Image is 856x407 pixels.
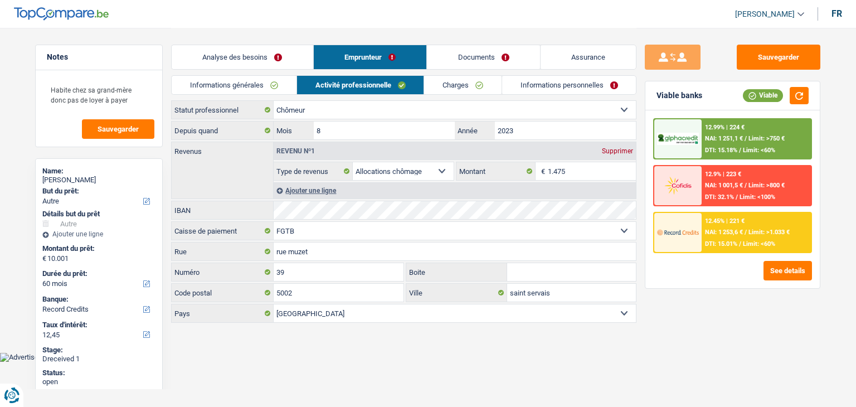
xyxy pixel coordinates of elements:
[172,76,296,94] a: Informations générales
[705,229,743,236] span: NAI: 1 253,6 €
[42,254,46,263] span: €
[172,304,274,322] label: Pays
[42,230,155,238] div: Ajouter une ligne
[739,240,741,248] span: /
[455,122,494,139] label: Année
[82,119,154,139] button: Sauvegarder
[427,45,540,69] a: Documents
[763,261,812,280] button: See details
[657,175,698,196] img: Cofidis
[42,355,155,364] div: Dreceived 1
[536,162,548,180] span: €
[705,240,737,248] span: DTI: 15.01%
[274,122,313,139] label: Mois
[172,284,274,302] label: Code postal
[748,182,785,189] span: Limit: >800 €
[743,240,775,248] span: Limit: <60%
[599,148,636,154] div: Supprimer
[745,229,747,236] span: /
[172,122,274,139] label: Depuis quand
[743,89,783,101] div: Viable
[42,244,153,253] label: Montant du prêt:
[172,142,273,155] label: Revenus
[42,176,155,185] div: [PERSON_NAME]
[274,162,353,180] label: Type de revenus
[748,229,790,236] span: Limit: >1.033 €
[42,210,155,219] div: Détails but du prêt
[541,45,636,69] a: Assurance
[502,76,636,94] a: Informations personnelles
[737,45,820,70] button: Sauvegarder
[456,162,536,180] label: Montant
[495,122,636,139] input: AAAA
[172,201,274,219] label: IBAN
[42,321,153,330] label: Taux d'intérêt:
[740,193,775,201] span: Limit: <100%
[172,45,313,69] a: Analyse des besoins
[424,76,502,94] a: Charges
[314,122,455,139] input: MM
[172,243,274,260] label: Rue
[42,187,153,196] label: But du prêt:
[172,263,274,281] label: Numéro
[705,147,737,154] span: DTI: 15.18%
[274,148,318,154] div: Revenu nº1
[735,9,795,19] span: [PERSON_NAME]
[42,167,155,176] div: Name:
[42,377,155,386] div: open
[314,45,427,69] a: Emprunteur
[98,125,139,133] span: Sauvegarder
[831,8,842,19] div: fr
[748,135,785,142] span: Limit: >750 €
[42,369,155,377] div: Status:
[705,193,734,201] span: DTI: 32.1%
[406,284,508,302] label: Ville
[743,147,775,154] span: Limit: <60%
[42,295,153,304] label: Banque:
[705,124,745,131] div: 12.99% | 224 €
[42,346,155,355] div: Stage:
[42,269,153,278] label: Durée du prêt:
[705,182,743,189] span: NAI: 1 001,5 €
[657,133,698,146] img: AlphaCredit
[406,263,508,281] label: Boite
[274,182,636,198] div: Ajouter une ligne
[705,217,745,225] div: 12.45% | 221 €
[656,91,702,100] div: Viable banks
[736,193,738,201] span: /
[297,76,424,94] a: Activité professionnelle
[172,101,274,119] label: Statut professionnel
[705,135,743,142] span: NAI: 1 251,1 €
[705,171,741,178] div: 12.9% | 223 €
[745,135,747,142] span: /
[172,222,274,240] label: Caisse de paiement
[726,5,804,23] a: [PERSON_NAME]
[745,182,747,189] span: /
[47,52,151,62] h5: Notes
[14,7,109,21] img: TopCompare Logo
[739,147,741,154] span: /
[657,222,698,243] img: Record Credits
